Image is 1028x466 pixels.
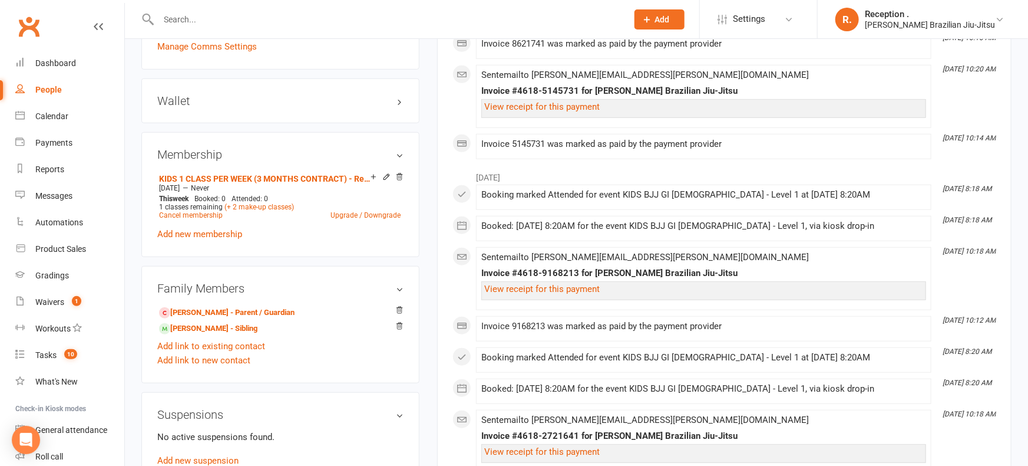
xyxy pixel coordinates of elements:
[232,195,268,203] span: Attended: 0
[15,369,124,395] a: What's New
[159,195,173,203] span: This
[157,282,404,295] h3: Family Members
[35,218,83,227] div: Automations
[15,183,124,209] a: Messages
[481,353,926,363] div: Booking marked Attended for event KIDS BJJ GI [DEMOGRAPHIC_DATA] - Level 1 at [DATE] 8:20AM
[157,455,239,466] a: Add new suspension
[481,190,926,200] div: Booking marked Attended for event KIDS BJJ GI [DEMOGRAPHIC_DATA] - Level 1 at [DATE] 8:20AM
[35,111,68,121] div: Calendar
[157,408,404,421] h3: Suspensions
[330,211,401,219] a: Upgrade / Downgrade
[72,296,81,306] span: 1
[159,174,371,183] a: KIDS 1 CLASS PER WEEK (3 MONTHS CONTRACT) - Regular Debits -
[452,165,996,184] li: [DATE]
[15,209,124,236] a: Automations
[157,40,257,54] a: Manage Comms Settings
[15,50,124,77] a: Dashboard
[15,342,124,369] a: Tasks 10
[35,191,72,201] div: Messages
[157,94,404,107] h3: Wallet
[15,289,124,316] a: Waivers 1
[159,307,295,319] a: [PERSON_NAME] - Parent / Guardian
[224,203,294,211] a: (+ 2 make-up classes)
[157,430,404,444] p: No active suspensions found.
[15,156,124,183] a: Reports
[15,77,124,103] a: People
[943,379,991,387] i: [DATE] 8:20 AM
[159,203,223,211] span: 1 classes remaining
[35,350,57,360] div: Tasks
[35,244,86,254] div: Product Sales
[64,349,77,359] span: 10
[15,103,124,130] a: Calendar
[481,139,926,149] div: Invoice 5145731 was marked as paid by the payment provider
[15,417,124,444] a: General attendance kiosk mode
[157,148,404,161] h3: Membership
[865,19,995,30] div: [PERSON_NAME] Brazilian Jiu-Jitsu
[157,339,265,353] a: Add link to existing contact
[943,316,996,324] i: [DATE] 10:12 AM
[156,195,191,203] div: week
[481,70,809,80] span: Sent email to [PERSON_NAME][EMAIL_ADDRESS][PERSON_NAME][DOMAIN_NAME]
[481,86,926,96] div: Invoice #4618-5145731 for [PERSON_NAME] Brazilian Jiu-Jitsu
[14,12,44,41] a: Clubworx
[943,185,991,193] i: [DATE] 8:18 AM
[481,415,809,425] span: Sent email to [PERSON_NAME][EMAIL_ADDRESS][PERSON_NAME][DOMAIN_NAME]
[35,271,69,280] div: Gradings
[481,321,926,332] div: Invoice 9168213 was marked as paid by the payment provider
[155,11,619,28] input: Search...
[35,85,62,94] div: People
[481,221,926,231] div: Booked: [DATE] 8:20AM for the event KIDS BJJ GI [DEMOGRAPHIC_DATA] - Level 1, via kiosk drop-in
[481,39,926,49] div: Invoice 8621741 was marked as paid by the payment provider
[12,426,40,454] div: Open Intercom Messenger
[481,268,926,278] div: Invoice #4618-9168213 for [PERSON_NAME] Brazilian Jiu-Jitsu
[191,184,209,192] span: Never
[943,247,996,255] i: [DATE] 10:18 AM
[733,6,765,32] span: Settings
[943,134,996,142] i: [DATE] 10:14 AM
[157,229,242,239] a: Add new membership
[943,216,991,224] i: [DATE] 8:18 AM
[159,184,180,192] span: [DATE]
[865,9,995,19] div: Reception .
[35,425,107,435] div: General attendance
[15,316,124,342] a: Workouts
[35,138,72,147] div: Payments
[35,377,78,386] div: What's New
[481,384,926,394] div: Booked: [DATE] 8:20AM for the event KIDS BJJ GI [DEMOGRAPHIC_DATA] - Level 1, via kiosk drop-in
[15,262,124,289] a: Gradings
[159,323,257,335] a: [PERSON_NAME] - Sibling
[35,452,63,461] div: Roll call
[943,410,996,418] i: [DATE] 10:18 AM
[159,211,223,219] a: Cancel membership
[484,101,600,112] a: View receipt for this payment
[35,324,71,333] div: Workouts
[481,431,926,441] div: Invoice #4618-2721641 for [PERSON_NAME] Brazilian Jiu-Jitsu
[15,130,124,156] a: Payments
[157,353,250,367] a: Add link to new contact
[35,58,76,68] div: Dashboard
[35,165,64,174] div: Reports
[481,252,809,262] span: Sent email to [PERSON_NAME][EMAIL_ADDRESS][PERSON_NAME][DOMAIN_NAME]
[943,65,996,73] i: [DATE] 10:20 AM
[655,15,670,24] span: Add
[943,347,991,356] i: [DATE] 8:20 AM
[484,284,600,294] a: View receipt for this payment
[156,183,404,193] div: —
[835,8,859,31] div: R.
[35,297,64,307] div: Waivers
[194,195,226,203] span: Booked: 0
[484,447,600,457] a: View receipt for this payment
[634,9,685,29] button: Add
[15,236,124,262] a: Product Sales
